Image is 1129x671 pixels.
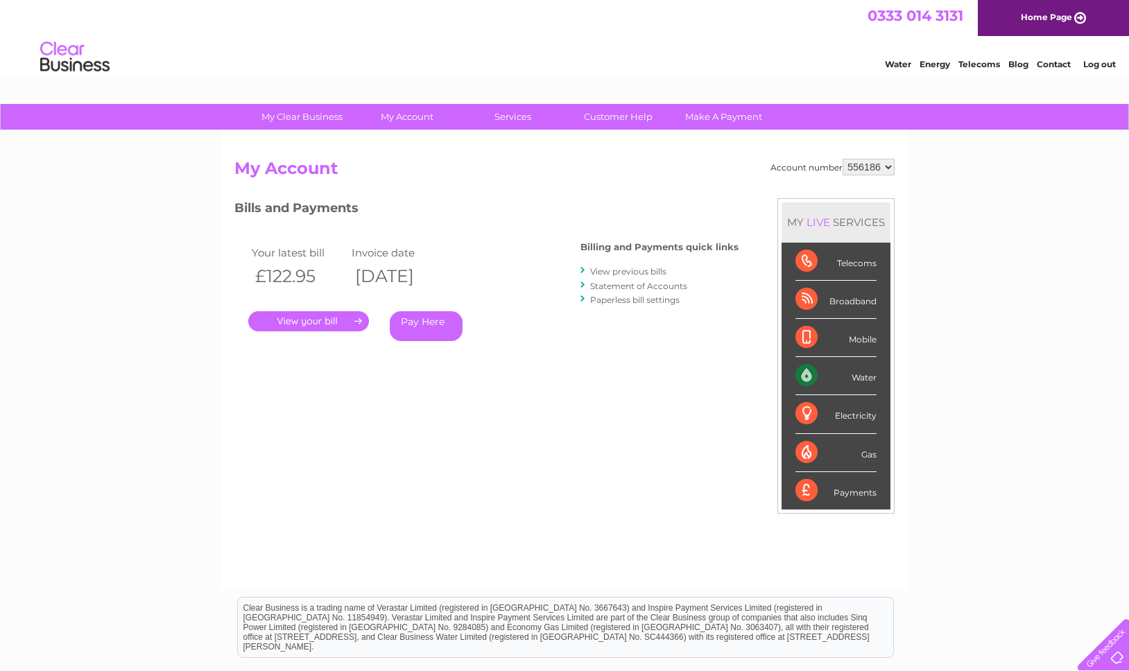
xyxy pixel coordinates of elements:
a: My Clear Business [245,104,359,130]
h4: Billing and Payments quick links [580,242,739,252]
th: £122.95 [248,262,348,290]
th: [DATE] [348,262,448,290]
a: Services [456,104,570,130]
a: Energy [920,59,950,69]
td: Invoice date [348,243,448,262]
div: Water [795,357,877,395]
div: Mobile [795,319,877,357]
td: Your latest bill [248,243,348,262]
div: Gas [795,434,877,472]
a: Customer Help [561,104,675,130]
a: Water [885,59,911,69]
div: Telecoms [795,243,877,281]
a: Telecoms [958,59,1000,69]
div: Electricity [795,395,877,433]
h3: Bills and Payments [234,198,739,223]
a: Paperless bill settings [590,295,680,305]
a: Log out [1083,59,1116,69]
h2: My Account [234,159,895,185]
a: Contact [1037,59,1071,69]
a: View previous bills [590,266,666,277]
a: Statement of Accounts [590,281,687,291]
a: My Account [350,104,465,130]
div: Broadband [795,281,877,319]
div: LIVE [804,216,833,229]
div: Payments [795,472,877,509]
a: 0333 014 3131 [868,7,963,24]
div: Account number [770,159,895,175]
img: logo.png [40,36,110,78]
a: Pay Here [390,311,463,341]
a: Make A Payment [666,104,781,130]
a: . [248,311,369,331]
div: MY SERVICES [782,202,890,242]
a: Blog [1008,59,1028,69]
div: Clear Business is a trading name of Verastar Limited (registered in [GEOGRAPHIC_DATA] No. 3667643... [238,8,893,67]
